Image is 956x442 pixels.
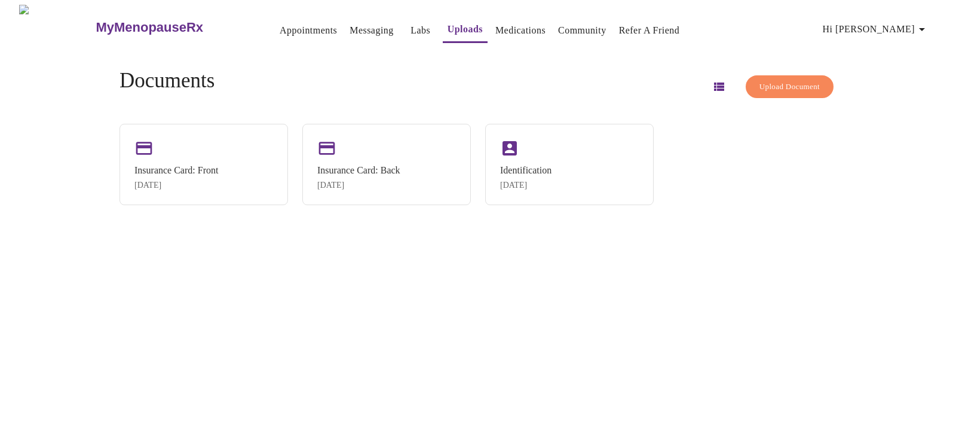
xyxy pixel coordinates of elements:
button: Hi [PERSON_NAME] [818,17,934,41]
a: Appointments [280,22,337,39]
a: Refer a Friend [619,22,680,39]
button: Community [553,19,611,42]
a: Labs [410,22,430,39]
button: Messaging [345,19,398,42]
button: Upload Document [746,75,834,99]
div: Insurance Card: Back [317,165,400,176]
button: Labs [402,19,440,42]
div: [DATE] [134,181,218,190]
img: MyMenopauseRx Logo [19,5,94,50]
h3: MyMenopauseRx [96,20,203,35]
span: Upload Document [759,80,820,94]
div: Insurance Card: Front [134,165,218,176]
button: Appointments [275,19,342,42]
a: MyMenopauseRx [94,7,251,48]
a: Messaging [350,22,393,39]
button: Uploads [443,17,488,43]
a: Uploads [448,21,483,38]
div: [DATE] [500,181,551,190]
h4: Documents [119,69,215,93]
button: Refer a Friend [614,19,685,42]
button: Switch to list view [704,72,733,101]
a: Medications [495,22,546,39]
a: Community [558,22,606,39]
div: Identification [500,165,551,176]
button: Medications [491,19,550,42]
span: Hi [PERSON_NAME] [823,21,929,38]
div: [DATE] [317,181,400,190]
